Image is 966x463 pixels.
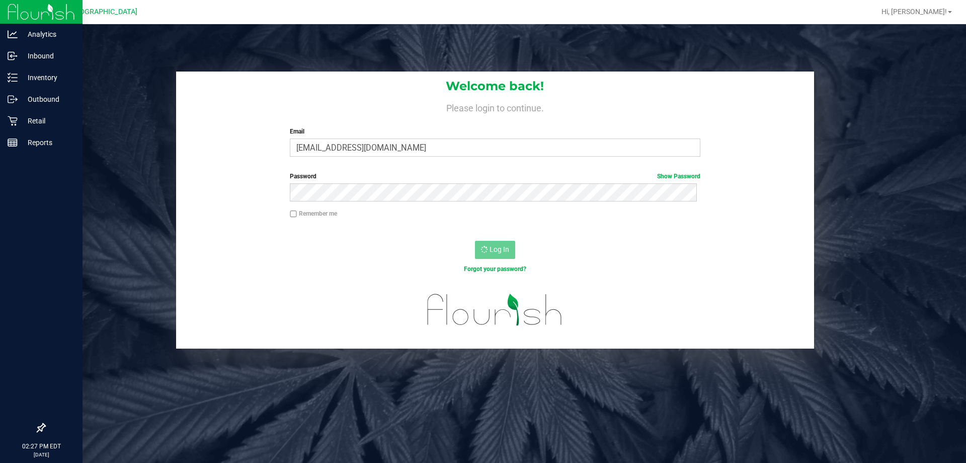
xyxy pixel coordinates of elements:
p: Outbound [18,93,78,105]
label: Remember me [290,209,337,218]
span: Password [290,173,316,180]
inline-svg: Inventory [8,73,18,83]
input: Remember me [290,211,297,218]
inline-svg: Inbound [8,51,18,61]
p: Inbound [18,50,78,62]
label: Email [290,127,700,136]
p: Analytics [18,28,78,40]
button: Log In [475,241,515,259]
a: Show Password [657,173,700,180]
span: Log In [490,245,509,253]
inline-svg: Analytics [8,29,18,39]
p: Inventory [18,72,78,84]
img: flourish_logo.svg [415,284,575,336]
p: Reports [18,137,78,149]
inline-svg: Retail [8,116,18,126]
p: [DATE] [5,451,78,458]
h4: Please login to continue. [176,101,814,113]
p: 02:27 PM EDT [5,442,78,451]
span: Hi, [PERSON_NAME]! [881,8,947,16]
inline-svg: Outbound [8,94,18,104]
a: Forgot your password? [464,266,526,273]
p: Retail [18,115,78,127]
inline-svg: Reports [8,138,18,148]
span: [GEOGRAPHIC_DATA] [68,8,137,16]
h1: Welcome back! [176,80,814,93]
